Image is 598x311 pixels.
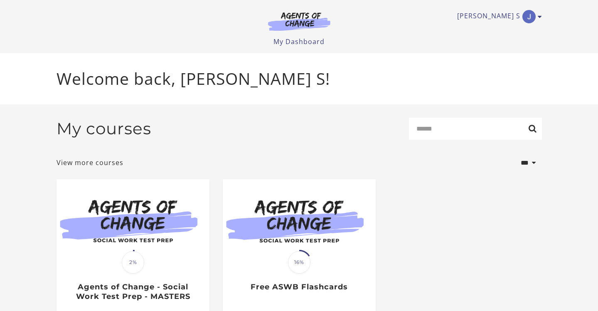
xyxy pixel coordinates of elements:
p: Welcome back, [PERSON_NAME] S! [57,67,542,91]
a: View more courses [57,158,123,168]
h2: My courses [57,119,151,138]
span: 16% [288,251,310,274]
h3: Agents of Change - Social Work Test Prep - MASTERS [65,282,200,301]
a: My Dashboard [273,37,325,46]
a: Toggle menu [457,10,538,23]
span: 2% [122,251,144,274]
img: Agents of Change Logo [259,12,339,31]
h3: Free ASWB Flashcards [231,282,367,292]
